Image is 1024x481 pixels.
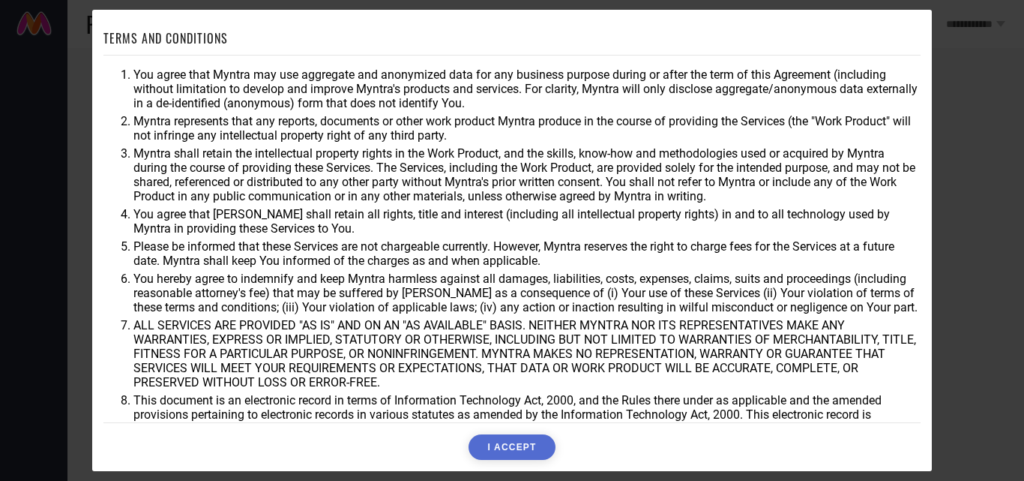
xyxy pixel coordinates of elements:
[133,207,921,236] li: You agree that [PERSON_NAME] shall retain all rights, title and interest (including all intellect...
[133,272,921,314] li: You hereby agree to indemnify and keep Myntra harmless against all damages, liabilities, costs, e...
[133,68,921,110] li: You agree that Myntra may use aggregate and anonymized data for any business purpose during or af...
[133,114,921,143] li: Myntra represents that any reports, documents or other work product Myntra produce in the course ...
[133,318,921,389] li: ALL SERVICES ARE PROVIDED "AS IS" AND ON AN "AS AVAILABLE" BASIS. NEITHER MYNTRA NOR ITS REPRESEN...
[133,393,921,436] li: This document is an electronic record in terms of Information Technology Act, 2000, and the Rules...
[133,146,921,203] li: Myntra shall retain the intellectual property rights in the Work Product, and the skills, know-ho...
[133,239,921,268] li: Please be informed that these Services are not chargeable currently. However, Myntra reserves the...
[103,29,228,47] h1: TERMS AND CONDITIONS
[469,434,555,460] button: I ACCEPT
